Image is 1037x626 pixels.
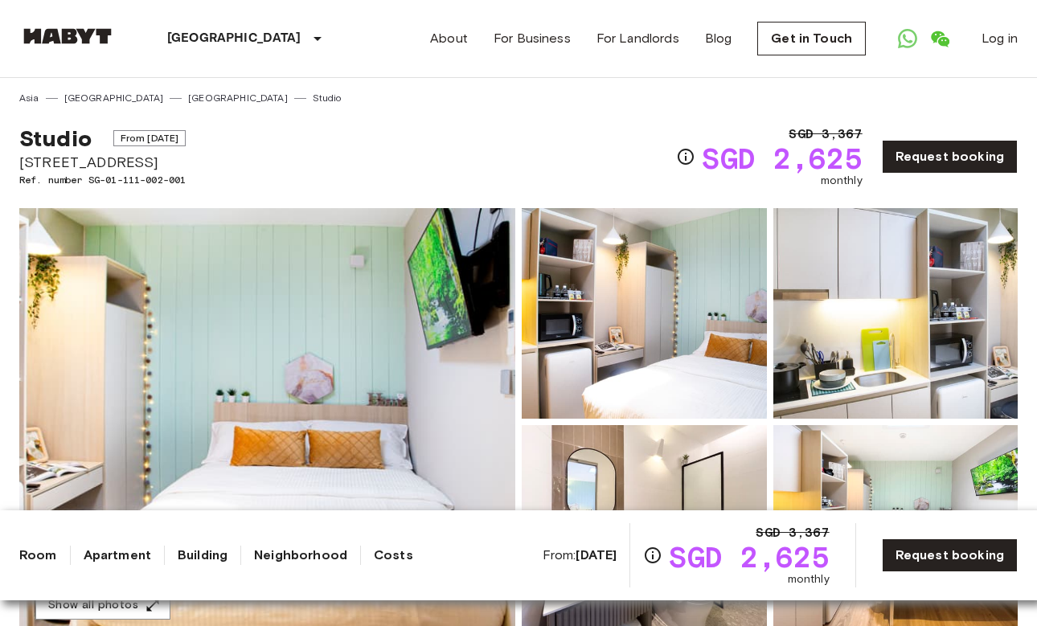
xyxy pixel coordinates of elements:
[788,571,830,587] span: monthly
[773,208,1019,419] img: Picture of unit SG-01-111-002-001
[19,546,57,565] a: Room
[19,173,186,187] span: Ref. number SG-01-111-002-001
[113,130,186,146] span: From [DATE]
[676,147,695,166] svg: Check cost overview for full price breakdown. Please note that discounts apply to new joiners onl...
[19,28,116,44] img: Habyt
[669,542,829,571] span: SGD 2,625
[313,91,342,105] a: Studio
[882,140,1018,174] a: Request booking
[702,144,862,173] span: SGD 2,625
[374,546,413,565] a: Costs
[757,22,866,55] a: Get in Touch
[789,125,862,144] span: SGD 3,367
[64,91,164,105] a: [GEOGRAPHIC_DATA]
[596,29,679,48] a: For Landlords
[891,23,924,55] a: Open WhatsApp
[19,152,186,173] span: [STREET_ADDRESS]
[188,91,288,105] a: [GEOGRAPHIC_DATA]
[494,29,571,48] a: For Business
[19,91,39,105] a: Asia
[430,29,468,48] a: About
[576,547,617,563] b: [DATE]
[705,29,732,48] a: Blog
[882,538,1018,572] a: Request booking
[84,546,151,565] a: Apartment
[254,546,347,565] a: Neighborhood
[178,546,227,565] a: Building
[543,546,617,564] span: From:
[924,23,956,55] a: Open WeChat
[522,208,767,419] img: Picture of unit SG-01-111-002-001
[821,173,863,189] span: monthly
[19,125,92,152] span: Studio
[756,523,829,542] span: SGD 3,367
[35,591,170,620] button: Show all photos
[643,546,662,565] svg: Check cost overview for full price breakdown. Please note that discounts apply to new joiners onl...
[982,29,1018,48] a: Log in
[167,29,301,48] p: [GEOGRAPHIC_DATA]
